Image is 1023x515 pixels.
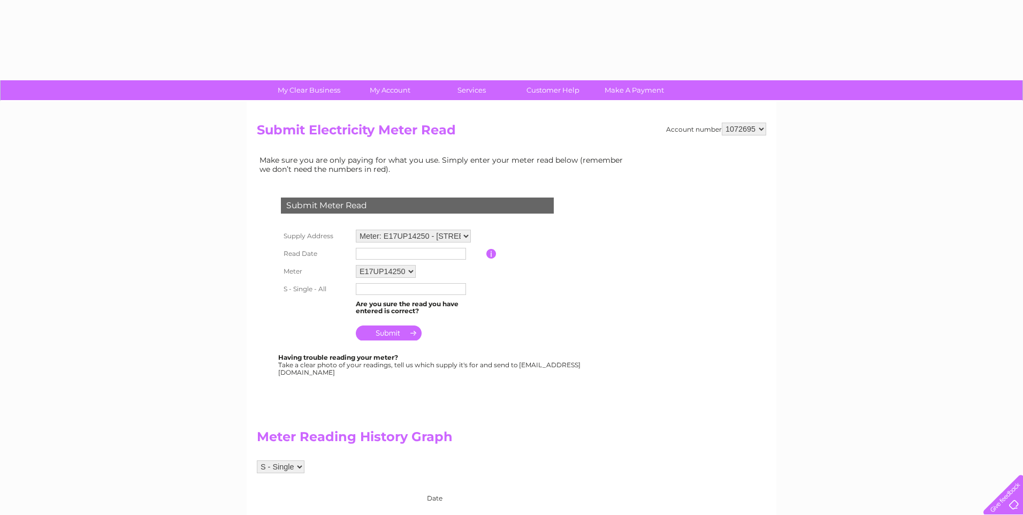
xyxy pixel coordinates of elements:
[278,262,353,281] th: Meter
[278,281,353,298] th: S - Single - All
[356,325,422,340] input: Submit
[353,298,486,318] td: Are you sure the read you have entered is correct?
[257,123,766,143] h2: Submit Electricity Meter Read
[278,354,582,376] div: Take a clear photo of your readings, tell us which supply it's for and send to [EMAIL_ADDRESS][DO...
[257,484,631,502] div: Date
[278,227,353,245] th: Supply Address
[278,353,398,361] b: Having trouble reading your meter?
[346,80,434,100] a: My Account
[278,245,353,262] th: Read Date
[281,198,554,214] div: Submit Meter Read
[257,153,631,176] td: Make sure you are only paying for what you use. Simply enter your meter read below (remember we d...
[486,249,497,259] input: Information
[509,80,597,100] a: Customer Help
[427,80,516,100] a: Services
[666,123,766,135] div: Account number
[590,80,678,100] a: Make A Payment
[265,80,353,100] a: My Clear Business
[257,429,631,450] h2: Meter Reading History Graph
